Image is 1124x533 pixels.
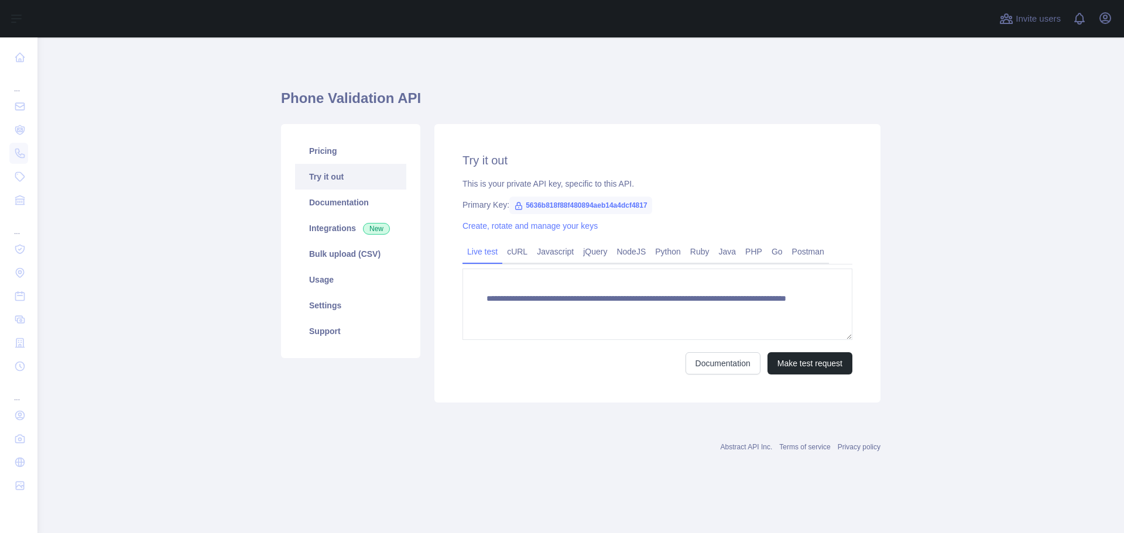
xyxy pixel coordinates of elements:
[1016,12,1061,26] span: Invite users
[295,190,406,215] a: Documentation
[686,242,714,261] a: Ruby
[295,267,406,293] a: Usage
[295,164,406,190] a: Try it out
[462,178,852,190] div: This is your private API key, specific to this API.
[9,70,28,94] div: ...
[281,89,880,117] h1: Phone Validation API
[462,152,852,169] h2: Try it out
[838,443,880,451] a: Privacy policy
[295,241,406,267] a: Bulk upload (CSV)
[767,352,852,374] button: Make test request
[578,242,612,261] a: jQuery
[462,242,502,261] a: Live test
[462,221,598,231] a: Create, rotate and manage your keys
[686,352,760,374] a: Documentation
[767,242,787,261] a: Go
[9,213,28,236] div: ...
[997,9,1063,28] button: Invite users
[721,443,773,451] a: Abstract API Inc.
[462,199,852,211] div: Primary Key:
[779,443,830,451] a: Terms of service
[741,242,767,261] a: PHP
[9,379,28,403] div: ...
[612,242,650,261] a: NodeJS
[295,138,406,164] a: Pricing
[502,242,532,261] a: cURL
[532,242,578,261] a: Javascript
[714,242,741,261] a: Java
[363,223,390,235] span: New
[509,197,652,214] span: 5636b818f88f480894aeb14a4dcf4817
[787,242,829,261] a: Postman
[295,318,406,344] a: Support
[295,215,406,241] a: Integrations New
[295,293,406,318] a: Settings
[650,242,686,261] a: Python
